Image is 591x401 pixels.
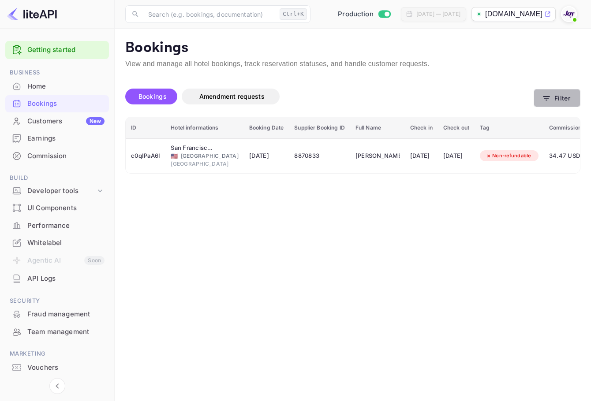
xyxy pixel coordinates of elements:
img: With Joy [562,7,576,21]
div: API Logs [5,270,109,287]
div: Earnings [27,134,105,144]
div: Getting started [5,41,109,59]
div: Earnings [5,130,109,147]
div: Performance [27,221,105,231]
a: Vouchers [5,359,109,375]
div: Whitelabel [5,234,109,252]
th: Tag [475,117,544,139]
div: Vouchers [27,363,105,373]
span: United States of America [171,153,178,159]
th: Commission [544,117,587,139]
span: 34.47 USD [549,151,581,161]
div: Farhad Atai [355,149,400,163]
div: 8870833 [294,149,344,163]
div: New [86,117,105,125]
a: Team management [5,323,109,340]
div: UI Components [5,200,109,217]
div: [GEOGRAPHIC_DATA] [171,152,239,160]
a: Getting started [27,45,105,55]
p: Bookings [125,39,580,57]
div: [DATE] [410,149,433,163]
a: CustomersNew [5,113,109,129]
span: Bookings [138,93,167,100]
th: Check in [405,117,438,139]
div: [DATE] — [DATE] [416,10,460,18]
span: [DATE] [249,151,284,161]
button: Collapse navigation [49,378,65,394]
div: Commission [27,151,105,161]
div: Bookings [27,99,105,109]
div: San Francisco Marriott Marquis [171,144,215,152]
div: CustomersNew [5,113,109,130]
span: Security [5,296,109,306]
div: API Logs [27,274,105,284]
p: [DOMAIN_NAME] [485,9,542,19]
div: UI Components [27,203,105,213]
div: Fraud management [27,309,105,319]
a: Home [5,78,109,94]
th: Booking Date [244,117,289,139]
div: Home [5,78,109,95]
a: UI Components [5,200,109,216]
a: Whitelabel [5,234,109,251]
a: Earnings [5,130,109,146]
th: Full Name [350,117,405,139]
div: Vouchers [5,359,109,376]
button: Filter [534,89,580,107]
div: Home [27,82,105,92]
span: Build [5,173,109,183]
a: Commission [5,148,109,164]
span: Marketing [5,349,109,359]
img: LiteAPI logo [7,7,57,21]
a: Bookings [5,95,109,111]
div: Ctrl+K [280,8,307,20]
div: Team management [27,327,105,337]
div: [GEOGRAPHIC_DATA] [171,160,239,168]
div: Team management [5,323,109,341]
div: [DATE] [443,149,469,163]
div: Switch to Sandbox mode [334,9,394,19]
p: View and manage all hotel bookings, track reservation statuses, and handle customer requests. [125,59,580,69]
span: Business [5,68,109,78]
div: Fraud management [5,306,109,323]
div: Developer tools [5,183,109,199]
div: Bookings [5,95,109,112]
th: ID [126,117,165,139]
div: c0qIPaA6I [131,149,160,163]
div: Commission [5,148,109,165]
th: Supplier Booking ID [289,117,350,139]
div: account-settings tabs [125,89,534,104]
a: API Logs [5,270,109,286]
div: Customers [27,116,105,126]
div: Non-refundable [480,150,537,161]
a: Fraud management [5,306,109,322]
div: Whitelabel [27,238,105,248]
span: Production [338,9,374,19]
input: Search (e.g. bookings, documentation) [143,5,276,23]
th: Check out [438,117,475,139]
th: Hotel informations [165,117,244,139]
span: Amendment requests [199,93,265,100]
div: Developer tools [27,186,96,196]
a: Performance [5,217,109,234]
